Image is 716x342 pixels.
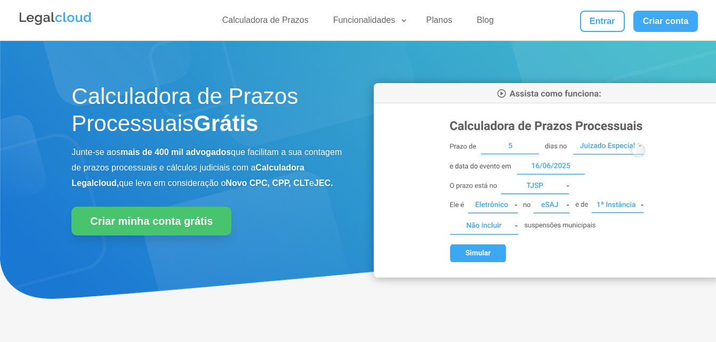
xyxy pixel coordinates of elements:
[216,15,315,30] a: Calculadora de Prazos
[633,11,698,32] a: Criar conta
[71,207,231,235] a: Criar minha conta grátis
[71,83,342,142] h1: Calculadora de Prazos Processuais
[580,11,625,32] a: Entrar
[71,145,342,191] p: Junte-se aos que facilitam a sua contagem de prazos processuais e cálculos judiciais com a que le...
[420,15,458,30] a: Planos
[470,15,500,30] a: Blog
[314,178,333,188] b: JEC.
[120,148,231,157] b: mais de 400 mil advogados
[194,111,258,136] strong: Grátis
[327,15,408,30] a: Funcionalidades
[71,163,304,188] b: Calculadora Legalcloud,
[18,11,93,27] img: Legalcloud Logo
[226,178,309,188] b: Novo CPC, CPP, CLT
[18,19,93,28] a: Logo da Legalcloud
